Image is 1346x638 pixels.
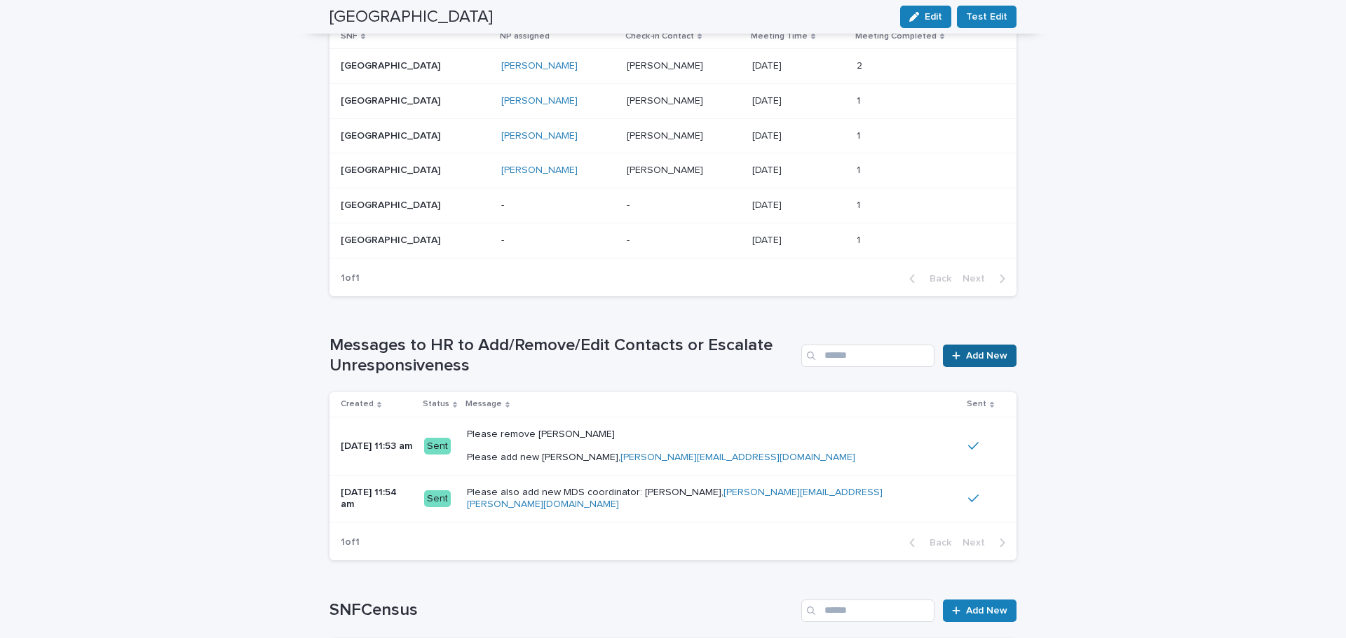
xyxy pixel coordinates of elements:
p: Message [465,396,502,412]
p: 1 [857,197,863,211]
a: [PERSON_NAME] [501,95,578,107]
p: 2 [857,57,865,72]
button: Edit [900,6,951,28]
button: Back [898,536,957,549]
p: NP assigned [500,29,550,44]
tr: [GEOGRAPHIC_DATA][PERSON_NAME] [PERSON_NAME][PERSON_NAME] [DATE][DATE] 11 [329,83,1017,118]
p: 1 [857,92,863,107]
p: [DATE] [752,162,784,176]
tr: [GEOGRAPHIC_DATA][PERSON_NAME] [PERSON_NAME][PERSON_NAME] [DATE][DATE] 22 [329,49,1017,84]
p: [GEOGRAPHIC_DATA] [341,60,481,72]
p: Meeting Time [751,29,808,44]
p: [DATE] [752,197,784,211]
span: Next [963,538,993,548]
p: [GEOGRAPHIC_DATA] [341,95,481,107]
a: [PERSON_NAME][EMAIL_ADDRESS][DOMAIN_NAME] [620,452,855,462]
p: [GEOGRAPHIC_DATA] [341,165,481,176]
p: [DATE] 11:54 am [341,487,413,511]
p: Created [341,396,374,412]
p: - [627,232,632,247]
p: [DATE] [752,127,784,142]
tr: [GEOGRAPHIC_DATA][PERSON_NAME] [PERSON_NAME][PERSON_NAME] [DATE][DATE] 11 [329,153,1017,188]
p: Please remove [PERSON_NAME] Please add new [PERSON_NAME], [467,429,957,464]
p: 1 [857,162,863,176]
tr: [GEOGRAPHIC_DATA][PERSON_NAME] [PERSON_NAME][PERSON_NAME] [DATE][DATE] 11 [329,118,1017,153]
button: Back [898,272,957,285]
p: [PERSON_NAME] [627,162,706,176]
a: [PERSON_NAME] [501,165,578,176]
p: Status [423,396,449,412]
p: Please also add new MDS coordinator: [PERSON_NAME], [467,487,957,511]
tr: [GEOGRAPHIC_DATA]--- [DATE][DATE] 11 [329,188,1017,223]
p: 1 [857,232,863,247]
p: - [627,197,632,211]
p: 1 of 1 [329,525,371,560]
h1: Messages to HR to Add/Remove/Edit Contacts or Escalate Unresponsiveness [329,335,796,376]
a: Add New [943,599,1017,622]
p: [PERSON_NAME] [627,92,706,107]
p: Meeting Completed [855,29,937,44]
h1: SNFCensus [329,600,796,620]
input: Search [801,599,934,622]
div: Sent [424,438,451,455]
p: - [501,235,616,247]
p: Check-in Contact [625,29,694,44]
p: [DATE] [752,92,784,107]
tr: [DATE] 11:54 amSentPlease also add new MDS coordinator: [PERSON_NAME],[PERSON_NAME][EMAIL_ADDRESS... [329,476,1017,522]
h2: [GEOGRAPHIC_DATA] [329,7,493,27]
p: 1 [857,127,863,142]
span: Edit [925,12,942,22]
tr: [DATE] 11:53 amSentPlease remove [PERSON_NAME] Please add new [PERSON_NAME],[PERSON_NAME][EMAIL_A... [329,417,1017,475]
a: Add New [943,345,1017,367]
p: [GEOGRAPHIC_DATA] [341,130,481,142]
span: Add New [966,351,1007,361]
span: Add New [966,606,1007,616]
p: SNF [341,29,358,44]
p: Sent [967,396,986,412]
button: Next [957,272,1017,285]
a: [PERSON_NAME] [501,60,578,72]
span: Test Edit [966,10,1007,24]
p: [GEOGRAPHIC_DATA] [341,235,481,247]
p: [PERSON_NAME] [627,57,706,72]
div: Sent [424,490,451,508]
p: - [501,200,616,211]
p: [PERSON_NAME] [627,127,706,142]
button: Test Edit [957,6,1017,28]
p: [GEOGRAPHIC_DATA] [341,200,481,211]
span: Next [963,274,993,284]
p: [DATE] [752,232,784,247]
a: [PERSON_NAME] [501,130,578,142]
p: [DATE] 11:53 am [341,441,413,452]
p: [DATE] [752,57,784,72]
span: Back [921,274,951,284]
span: Back [921,538,951,548]
input: Search [801,345,934,367]
p: 1 of 1 [329,261,371,296]
tr: [GEOGRAPHIC_DATA]--- [DATE][DATE] 11 [329,223,1017,258]
button: Next [957,536,1017,549]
